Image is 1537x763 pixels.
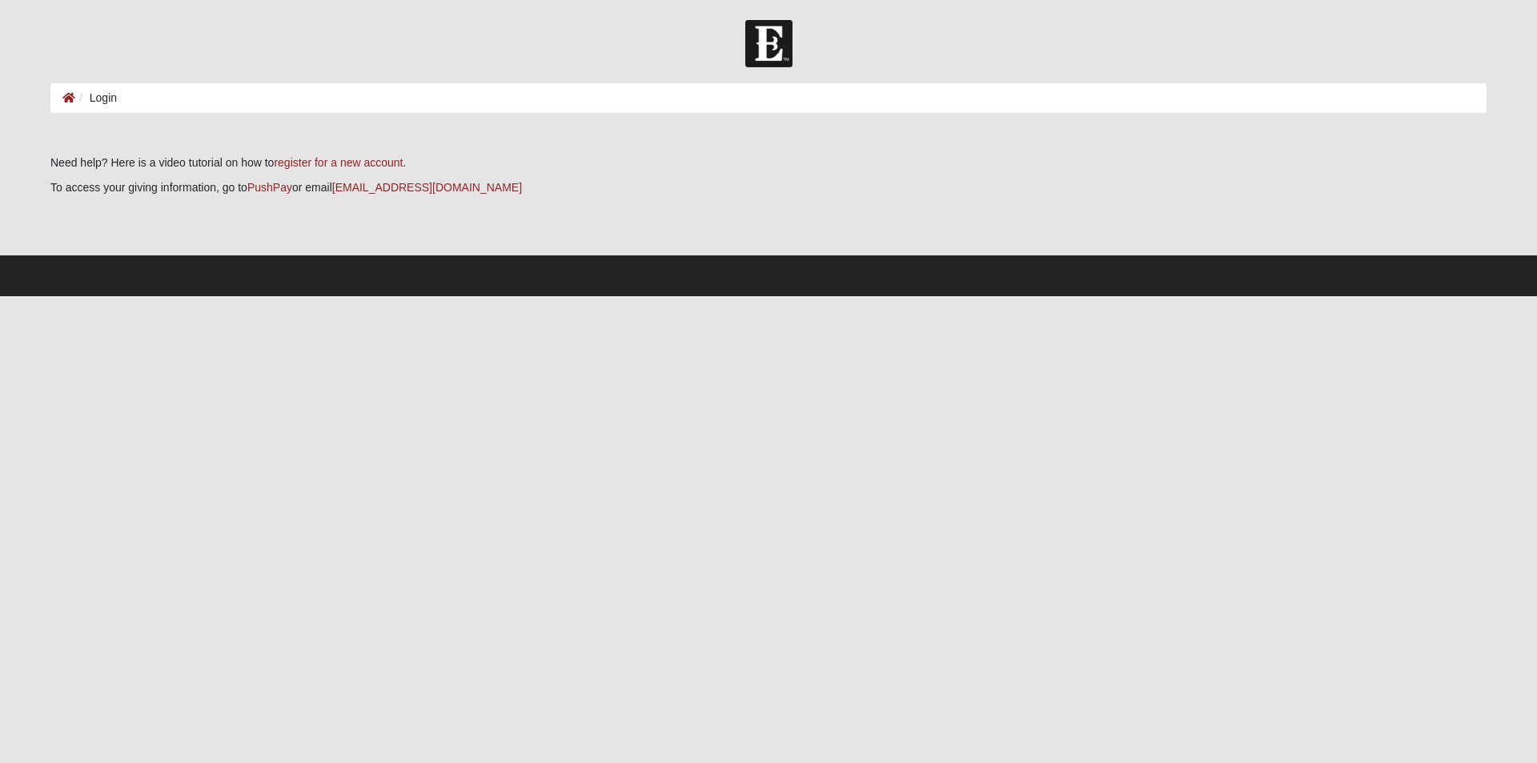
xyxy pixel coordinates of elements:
p: To access your giving information, go to or email [50,179,1487,196]
p: Need help? Here is a video tutorial on how to . [50,155,1487,171]
img: Church of Eleven22 Logo [745,20,793,67]
a: register for a new account [274,156,403,169]
li: Login [75,90,117,106]
a: [EMAIL_ADDRESS][DOMAIN_NAME] [332,181,522,194]
a: PushPay [247,181,292,194]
